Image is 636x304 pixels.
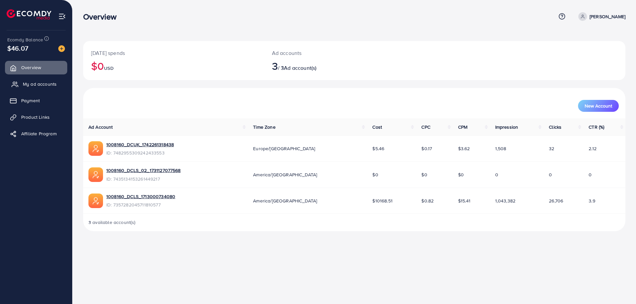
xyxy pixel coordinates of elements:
[589,197,595,204] span: 3.9
[91,60,256,72] h2: $0
[549,124,561,130] span: Clicks
[421,124,430,130] span: CPC
[88,167,103,182] img: ic-ads-acc.e4c84228.svg
[106,193,175,200] a: 1008160_DCLS_1713000734080
[5,94,67,107] a: Payment
[21,64,41,71] span: Overview
[495,171,498,178] span: 0
[272,49,392,57] p: Ad accounts
[7,9,51,20] img: logo
[272,60,392,72] h2: / 3
[458,124,467,130] span: CPM
[495,124,518,130] span: Impression
[5,77,67,91] a: My ad accounts
[58,13,66,20] img: menu
[589,124,604,130] span: CTR (%)
[88,194,103,208] img: ic-ads-acc.e4c84228.svg
[253,197,317,204] span: America/[GEOGRAPHIC_DATA]
[88,219,136,226] span: 3 available account(s)
[549,145,554,152] span: 32
[5,61,67,74] a: Overview
[284,64,316,71] span: Ad account(s)
[549,197,563,204] span: 26,706
[106,150,174,156] span: ID: 7482955309242433553
[106,201,175,208] span: ID: 7357282045711810577
[372,171,378,178] span: $0
[106,176,181,182] span: ID: 7435134153261449217
[421,171,427,178] span: $0
[88,124,113,130] span: Ad Account
[421,197,434,204] span: $0.82
[23,81,57,87] span: My ad accounts
[5,127,67,140] a: Affiliate Program
[372,197,392,204] span: $10168.51
[549,171,552,178] span: 0
[21,97,40,104] span: Payment
[21,130,57,137] span: Affiliate Program
[253,124,275,130] span: Time Zone
[372,145,384,152] span: $5.46
[7,43,28,53] span: $46.07
[91,49,256,57] p: [DATE] spends
[272,58,278,73] span: 3
[495,197,515,204] span: 1,043,382
[608,274,631,299] iframe: Chat
[106,141,174,148] a: 1008160_DCUK_1742261318438
[576,12,625,21] a: [PERSON_NAME]
[421,145,432,152] span: $0.17
[589,171,592,178] span: 0
[21,114,50,120] span: Product Links
[253,145,315,152] span: Europe/[GEOGRAPHIC_DATA]
[7,36,43,43] span: Ecomdy Balance
[5,110,67,124] a: Product Links
[590,13,625,21] p: [PERSON_NAME]
[589,145,597,152] span: 2.12
[88,141,103,156] img: ic-ads-acc.e4c84228.svg
[585,104,612,108] span: New Account
[578,100,619,112] button: New Account
[253,171,317,178] span: America/[GEOGRAPHIC_DATA]
[372,124,382,130] span: Cost
[58,45,65,52] img: image
[83,12,122,22] h3: Overview
[458,145,470,152] span: $3.62
[458,171,464,178] span: $0
[495,145,506,152] span: 1,508
[104,65,113,71] span: USD
[106,167,181,174] a: 1008160_DCLS_02_1731127077568
[458,197,471,204] span: $15.41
